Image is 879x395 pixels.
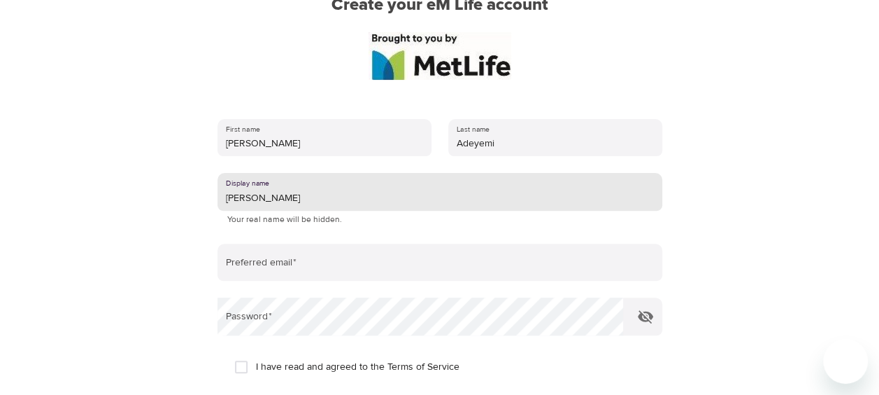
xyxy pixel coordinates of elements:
[256,360,459,375] span: I have read and agreed to the
[823,339,868,384] iframe: Button to launch messaging window
[387,360,459,375] a: Terms of Service
[227,213,652,227] p: Your real name will be hidden.
[369,32,511,80] img: logo_960%20v2.jpg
